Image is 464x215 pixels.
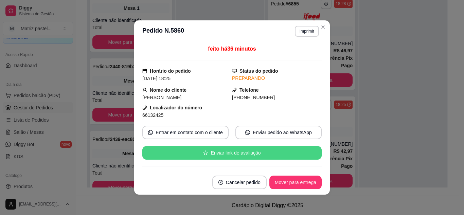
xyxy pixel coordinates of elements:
[142,126,229,139] button: whats-appEntrar em contato com o cliente
[269,176,322,189] button: Mover para entrega
[295,26,319,37] button: Imprimir
[239,68,278,74] strong: Status do pedido
[142,95,181,100] span: [PERSON_NAME]
[232,95,275,100] span: [PHONE_NUMBER]
[235,126,322,139] button: whats-appEnviar pedido ao WhatsApp
[142,146,322,160] button: starEnviar link de avaliação
[208,46,256,52] span: feito há 36 minutos
[142,69,147,73] span: calendar
[142,112,163,118] span: 66132425
[318,22,328,33] button: Close
[150,105,202,110] strong: Localizador do número
[212,176,267,189] button: close-circleCancelar pedido
[142,26,184,37] h3: Pedido N. 5860
[203,150,208,155] span: star
[232,69,237,73] span: desktop
[232,88,237,92] span: phone
[150,87,186,93] strong: Nome do cliente
[148,130,153,135] span: whats-app
[150,68,191,74] strong: Horário do pedido
[218,180,223,185] span: close-circle
[232,75,322,82] div: PREPARANDO
[142,105,147,110] span: phone
[245,130,250,135] span: whats-app
[142,76,171,81] span: [DATE] 18:25
[142,88,147,92] span: user
[239,87,259,93] strong: Telefone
